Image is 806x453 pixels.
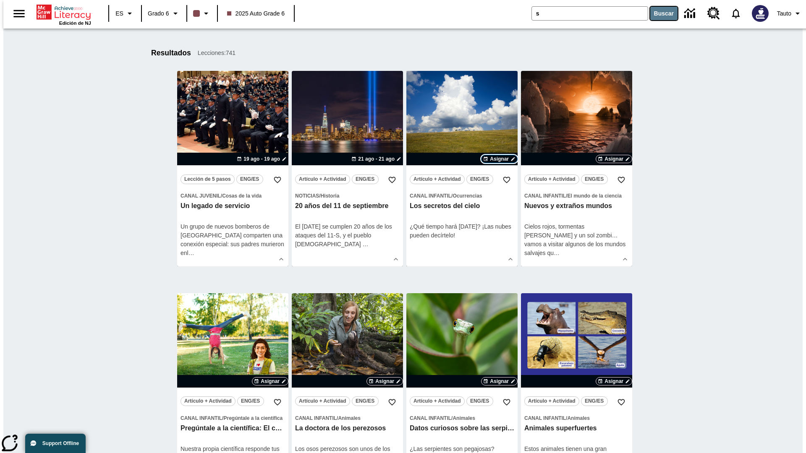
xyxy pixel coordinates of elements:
[295,193,319,199] span: Noticias
[295,191,400,200] span: Tema: Noticias/Historia
[252,377,288,385] button: Asignar Elegir fechas
[37,4,91,21] a: Portada
[184,397,232,406] span: Artículo + Actividad
[524,424,629,433] h3: Animales superfuertes
[567,193,621,199] span: El mundo de la ciencia
[504,253,517,266] button: Ver más
[338,415,360,421] span: Animales
[554,250,560,256] span: …
[410,222,514,240] div: ¿Qué tiempo hará [DATE]? ¡Las nubes pueden decírtelo!
[410,202,514,211] h3: Los secretos del cielo
[451,193,453,199] span: /
[410,193,451,199] span: Canal Infantil
[7,1,31,26] button: Abrir el menú lateral
[410,191,514,200] span: Tema: Canal Infantil/Ocurrencias
[524,174,579,184] button: Artículo + Actividad
[481,377,518,385] button: Asignar Elegir fechas
[363,241,369,247] span: …
[240,175,259,184] span: ENG/ES
[453,193,482,199] span: Ocurrencias
[375,377,394,385] span: Asignar
[148,9,169,18] span: Grado 6
[585,175,604,184] span: ENG/ES
[356,397,374,406] span: ENG/ES
[295,424,400,433] h3: La doctora de los perezosos
[198,49,236,57] span: Lecciones : 741
[499,172,514,187] button: Añadir a mis Favoritas
[221,193,222,199] span: /
[774,6,806,21] button: Perfil/Configuración
[261,377,280,385] span: Asignar
[187,250,188,256] span: l
[481,155,518,163] button: Asignar Elegir fechas
[451,415,453,421] span: /
[604,155,623,163] span: Asignar
[235,155,288,163] button: 19 ago - 19 ago Elegir fechas
[144,6,184,21] button: Grado: Grado 6, Elige un grado
[453,415,475,421] span: Animales
[524,415,566,421] span: Canal Infantil
[524,222,629,258] div: Cielos rojos, tormentas [PERSON_NAME] y un sol zombi… vamos a visitar algunos de los mundos salva...
[585,397,604,406] span: ENG/ES
[181,415,222,421] span: Canal Infantil
[596,155,632,163] button: Asignar Elegir fechas
[275,253,288,266] button: Ver más
[524,191,629,200] span: Tema: Canal Infantil/El mundo de la ciencia
[358,155,395,163] span: 21 ago - 21 ago
[524,414,629,422] span: Tema: Canal Infantil/Animales
[295,415,337,421] span: Canal Infantil
[566,415,567,421] span: /
[241,397,260,406] span: ENG/ES
[596,377,632,385] button: Asignar Elegir fechas
[521,71,632,266] div: lesson details
[614,395,629,410] button: Añadir a mis Favoritas
[227,9,285,18] span: 2025 Auto Grade 6
[490,377,509,385] span: Asignar
[181,396,236,406] button: Artículo + Actividad
[604,377,623,385] span: Asignar
[490,155,509,163] span: Asignar
[410,174,465,184] button: Artículo + Actividad
[366,377,403,385] button: Asignar Elegir fechas
[42,440,79,446] span: Support Offline
[650,7,678,20] button: Buscar
[385,395,400,410] button: Añadir a mis Favoritas
[406,71,518,266] div: lesson details
[350,155,403,163] button: 21 ago - 21 ago Elegir fechas
[550,250,554,256] span: u
[222,415,223,421] span: /
[352,174,379,184] button: ENG/ES
[181,222,285,258] div: Un grupo de nuevos bomberos de [GEOGRAPHIC_DATA] comparten una conexión especial: sus padres muri...
[581,174,608,184] button: ENG/ES
[777,9,791,18] span: Tauto
[237,396,264,406] button: ENG/ES
[470,397,489,406] span: ENG/ES
[270,395,285,410] button: Añadir a mis Favoritas
[188,250,194,256] span: …
[566,193,567,199] span: /
[292,71,403,266] div: lesson details
[299,175,346,184] span: Artículo + Actividad
[470,175,489,184] span: ENG/ES
[532,7,648,20] input: Buscar campo
[319,193,320,199] span: /
[614,172,629,187] button: Añadir a mis Favoritas
[321,193,340,199] span: Historia
[752,5,769,22] img: Avatar
[112,6,139,21] button: Lenguaje: ES, Selecciona un idioma
[151,49,191,57] h1: Resultados
[356,175,374,184] span: ENG/ES
[410,415,451,421] span: Canal Infantil
[181,424,285,433] h3: Pregúntale a la científica: El cuerpo humano
[181,174,235,184] button: Lección de 5 pasos
[295,222,400,249] div: El [DATE] se cumplen 20 años de los ataques del 11-S, y el pueblo [DEMOGRAPHIC_DATA]
[236,174,263,184] button: ENG/ES
[679,2,702,25] a: Centro de información
[499,395,514,410] button: Añadir a mis Favoritas
[181,191,285,200] span: Tema: Canal juvenil/Cosas de la vida
[385,172,400,187] button: Añadir a mis Favoritas
[352,396,379,406] button: ENG/ES
[390,253,402,266] button: Ver más
[567,415,589,421] span: Animales
[466,396,493,406] button: ENG/ES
